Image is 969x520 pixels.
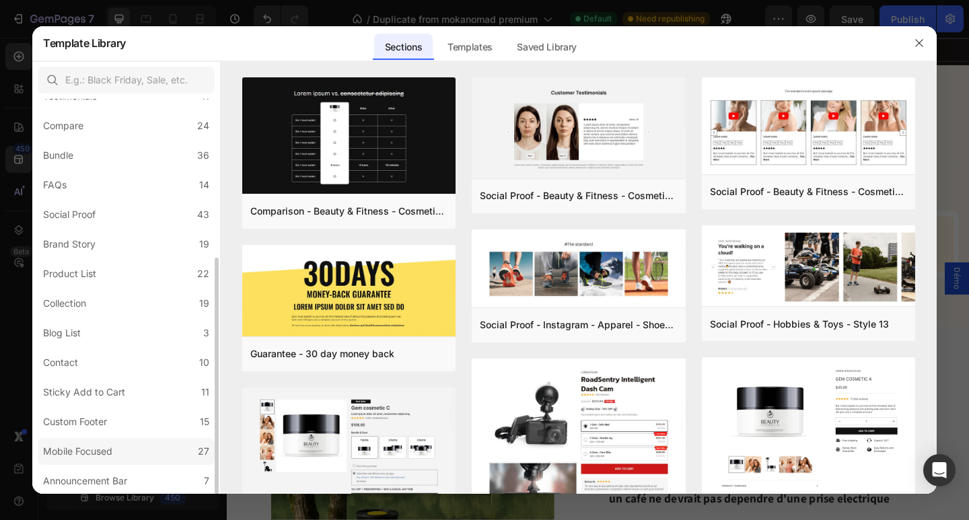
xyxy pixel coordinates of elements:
h2: Paiement 100% sécurisé [320,8,418,22]
div: 11 [201,384,209,400]
div: Social Proof [43,207,96,223]
div: Bundle [43,147,73,163]
img: sp30.png [472,229,685,308]
h2: L'esprit Moka nomad [414,437,797,481]
div: 19 [199,236,209,252]
div: Sections [374,34,433,61]
p: Can not get product from Shopify [46,200,581,213]
div: Guarantee - 30 day money back [250,346,394,362]
div: Sticky Add to Cart [43,384,125,400]
div: 24 [197,118,209,134]
div: Compare [43,118,83,134]
div: Templates [437,34,503,61]
h2: LIVRAISON OFFERTE DES 100 EUROS [50,8,193,22]
div: 14 [199,177,209,193]
div: Open Intercom Messenger [923,454,956,486]
img: c19.png [242,77,456,196]
div: Brand Story [43,236,96,252]
div: Social Proof - Instagram - Apparel - Shoes - Style 30 [480,317,677,333]
div: 43 [197,207,209,223]
p: Extraction [255,149,325,170]
input: E.g.: Black Friday, Sale, etc. [38,67,215,94]
div: Collection [43,295,86,311]
img: sp16.png [472,77,685,181]
div: Social Proof - Hobbies & Toys - Style 13 [710,316,889,332]
div: Comparison - Beauty & Fitness - Cosmetic - Ingredients - Style 19 [250,203,447,219]
div: 36 [197,147,209,163]
div: 10 [199,355,209,371]
div: 22 [197,266,209,282]
div: 15 [200,414,209,430]
div: 3 [203,325,209,341]
h3: un café ne devrait pas dependre d'une prise electrique [414,492,797,511]
p: We cannot find any products from your Shopify store. Please try manually syncing the data from Sh... [46,213,581,226]
span: Démo [787,250,801,274]
h2: Template Library [43,26,126,61]
div: Contact [43,355,78,371]
h2: RETOURS SOUS 15 JOURS [624,8,727,22]
img: sp8.png [702,77,915,177]
p: Dégustation [470,149,553,170]
img: g30.png [242,245,456,339]
div: Mobile Focused [43,443,112,459]
i: Sélection pensée pour améliorer votre rituel : extraction parfaite, praticité en voyage, et desig... [225,77,583,118]
div: Announcement Bar [43,473,127,489]
div: 7 [204,473,209,489]
div: Social Proof - Beauty & Fitness - Cosmetic - Style 16 [480,188,677,204]
button: Add product [46,229,104,250]
div: Saved Library [506,34,587,61]
div: Custom Footer [43,414,107,430]
p: Concept pensé pour les amoureux d’aventure [415,403,796,419]
button: Sync from Shopify [109,229,190,250]
p: Conservation [352,149,443,170]
div: 19 [199,295,209,311]
div: FAQs [43,177,67,193]
img: sp13.png [702,225,915,309]
div: Social Proof - Beauty & Fitness - Cosmetic - Style 8 [710,184,907,200]
div: 27 [198,443,209,459]
div: Blog List [43,325,81,341]
div: Product List [43,266,96,282]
